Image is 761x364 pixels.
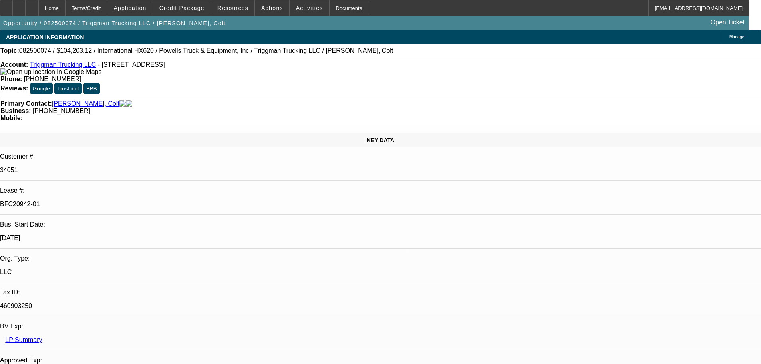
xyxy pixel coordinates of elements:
strong: Mobile: [0,115,23,121]
span: Resources [217,5,248,11]
span: [PHONE_NUMBER] [33,107,90,114]
button: Application [107,0,152,16]
span: [PHONE_NUMBER] [24,76,81,82]
span: Opportunity / 082500074 / Triggman Trucking LLC / [PERSON_NAME], Colt [3,20,225,26]
span: Credit Package [159,5,205,11]
strong: Topic: [0,47,19,54]
button: Resources [211,0,254,16]
strong: Reviews: [0,85,28,91]
span: APPLICATION INFORMATION [6,34,84,40]
span: KEY DATA [367,137,394,143]
button: Credit Package [153,0,211,16]
a: Triggman Trucking LLC [30,61,96,68]
button: BBB [83,83,100,94]
span: 082500074 / $104,203.12 / International HX620 / Powells Truck & Equipment, Inc / Triggman Truckin... [19,47,393,54]
img: facebook-icon.png [119,100,126,107]
strong: Phone: [0,76,22,82]
span: - [STREET_ADDRESS] [98,61,165,68]
button: Actions [255,0,289,16]
span: Actions [261,5,283,11]
span: Application [113,5,146,11]
button: Trustpilot [54,83,81,94]
a: LP Summary [5,336,42,343]
strong: Primary Contact: [0,100,52,107]
button: Activities [290,0,329,16]
span: Activities [296,5,323,11]
strong: Account: [0,61,28,68]
span: Manage [729,35,744,39]
button: Google [30,83,53,94]
a: Open Ticket [707,16,748,29]
strong: Business: [0,107,31,114]
img: linkedin-icon.png [126,100,132,107]
img: Open up location in Google Maps [0,68,101,76]
a: [PERSON_NAME], Colt [52,100,119,107]
a: View Google Maps [0,68,101,75]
